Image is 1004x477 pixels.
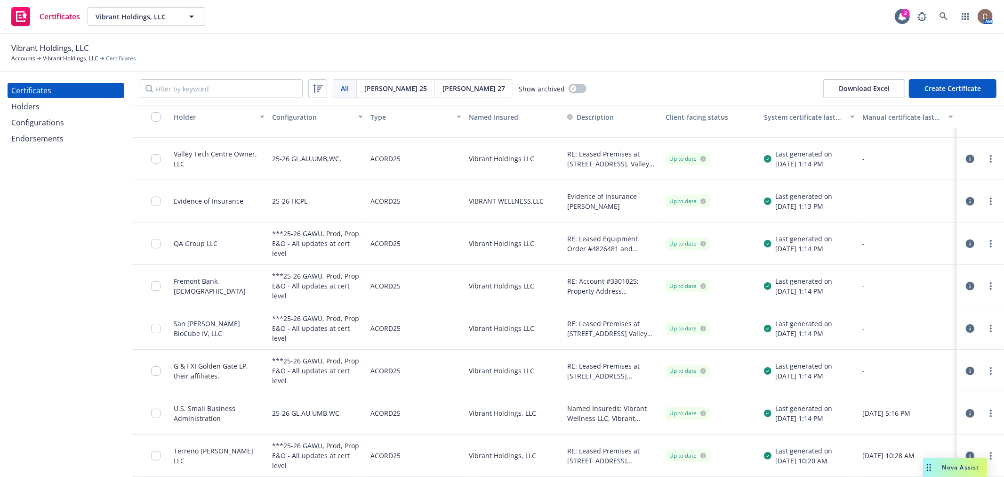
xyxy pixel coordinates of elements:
[669,197,706,206] div: Up to date
[775,371,832,381] div: [DATE] 1:14 PM
[140,79,303,98] input: Filter by keyword
[370,228,401,259] div: ACORD25
[40,13,80,20] span: Certificates
[174,149,265,169] div: Valley Tech Centre Owner, LLC
[775,413,832,423] div: [DATE] 1:14 PM
[151,366,161,376] input: Toggle Row Selected
[370,271,401,301] div: ACORD25
[862,451,953,461] div: [DATE] 10:28 AM
[942,463,980,471] span: Nova Assist
[272,143,341,174] div: 25-26 GL,AU,UMB,WC,
[775,244,832,254] div: [DATE] 1:14 PM
[465,180,563,222] div: VIBRANT WELLNESS,LLC
[174,196,243,206] div: Evidence of Insurance
[174,403,265,423] div: U.S. Small Business Administration
[669,409,706,418] div: Up to date
[8,3,84,30] a: Certificates
[174,319,265,338] div: San [PERSON_NAME] BioCube IV, LLC
[151,451,161,461] input: Toggle Row Selected
[775,286,832,296] div: [DATE] 1:14 PM
[775,361,832,371] div: Last generated on
[764,112,844,122] div: System certificate last generated
[775,191,832,201] div: Last generated on
[985,238,996,249] a: more
[913,7,932,26] a: Report a Bug
[465,350,563,392] div: Vibrant Holdings LLC
[823,79,905,98] span: Download Excel
[151,197,161,206] input: Toggle Row Selected
[11,115,64,130] div: Configurations
[370,143,401,174] div: ACORD25
[567,191,658,211] span: Evidence of Insurance [PERSON_NAME]
[151,409,161,418] input: Toggle Row Selected
[465,222,563,265] div: Vibrant Holdings LLC
[367,106,465,128] button: Type
[669,452,706,460] div: Up to date
[862,323,953,333] div: -
[775,201,832,211] div: [DATE] 1:13 PM
[567,319,658,338] span: RE: Leased Premises at [STREET_ADDRESS] Valley Tech Centre Owner, LLC; San [PERSON_NAME] Bio Cube...
[760,106,859,128] button: System certificate last generated
[775,159,832,169] div: [DATE] 1:14 PM
[174,446,265,466] div: Terreno [PERSON_NAME] LLC
[442,83,505,93] span: [PERSON_NAME] 27
[775,319,832,329] div: Last generated on
[43,54,98,63] a: Vibrant Holdings, LLC
[862,196,953,206] div: -
[106,54,136,63] span: Certificates
[985,408,996,419] a: more
[174,276,265,296] div: Fremont Bank, [DEMOGRAPHIC_DATA]
[174,238,217,248] div: QA Group LLC
[272,112,353,122] div: Configuration
[88,7,205,26] button: Vibrant Holdings, LLC
[567,276,658,296] span: RE: Account #3301025; Property Address [STREET_ADDRESS] Fremont Bank, ISAOA its successors and/or...
[567,149,658,169] button: RE: Leased Premises at [STREET_ADDRESS]. Valley Tech Centre Owner, LLC, a [US_STATE] limited liab...
[862,154,953,164] div: -
[862,112,943,122] div: Manual certificate last generated
[985,153,996,164] a: more
[174,112,254,122] div: Holder
[669,367,706,375] div: Up to date
[465,307,563,350] div: Vibrant Holdings LLC
[669,155,706,163] div: Up to date
[985,450,996,461] a: more
[8,115,124,130] a: Configurations
[11,42,89,54] span: Vibrant Holdings, LLC
[370,112,451,122] div: Type
[669,324,706,333] div: Up to date
[465,435,563,477] div: Vibrant Holdings, LLC
[8,83,124,98] a: Certificates
[370,440,401,471] div: ACORD25
[567,446,658,466] button: RE: Leased Premises at [STREET_ADDRESS][PERSON_NAME]. Terreno [PERSON_NAME] LLC, as Owner, and BA...
[567,234,658,254] button: RE: Leased Equipment Order #4826481 and 4824133 for lease FC-0001131 QA Group LLC is included as ...
[370,355,401,386] div: ACORD25
[465,106,563,128] button: Named Insured
[978,9,993,24] img: photo
[469,112,560,122] div: Named Insured
[272,355,363,386] div: ***25-26 GAWU, Prod, Prop E&O - All updates at cert level
[268,106,367,128] button: Configuration
[862,366,953,376] div: -
[923,458,935,477] div: Drag to move
[370,186,401,216] div: ACORD25
[862,408,953,418] div: [DATE] 5:16 PM
[272,313,363,344] div: ***25-26 GAWU, Prod, Prop E&O - All updates at cert level
[170,106,268,128] button: Holder
[465,138,563,180] div: Vibrant Holdings LLC
[775,149,832,159] div: Last generated on
[669,239,706,248] div: Up to date
[11,131,64,146] div: Endorsements
[859,106,957,128] button: Manual certificate last generated
[567,403,658,423] button: Named Insureds: Vibrant Wellness LLC, Vibrant America LLC, Vibrant Sciences LLC, Vibrant Genomics...
[775,329,832,338] div: [DATE] 1:14 PM
[567,112,614,122] button: Description
[985,280,996,292] a: more
[666,112,756,122] div: Client-facing status
[11,99,40,114] div: Holders
[151,239,161,248] input: Toggle Row Selected
[956,7,975,26] a: Switch app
